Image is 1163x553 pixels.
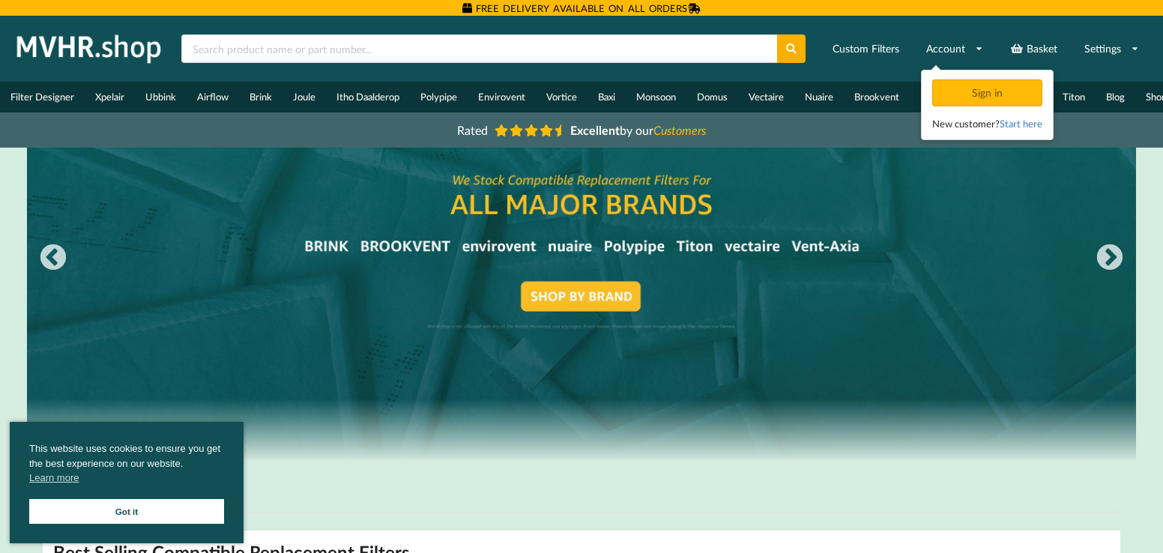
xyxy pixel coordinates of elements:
a: Itho Daalderop [326,82,410,112]
a: Blog [1096,82,1135,112]
a: Xpelair [85,82,135,112]
a: Monsoon [626,82,686,112]
a: Baxi [587,82,626,112]
a: Brink [239,82,283,112]
b: Excellent [570,123,620,137]
a: Rated Excellentby ourCustomers [447,118,716,142]
a: Vortice [536,82,587,112]
a: Domus [686,82,738,112]
a: Brookvent [844,82,910,112]
a: Nuaire [794,82,844,112]
a: Account [916,35,993,62]
a: Basket [1000,35,1067,62]
div: Sign in [932,79,1042,106]
a: Sign in [932,86,1045,99]
a: Airflow [187,82,239,112]
a: Vectaire [738,82,794,112]
a: Joule [283,82,326,112]
a: Envirovent [468,82,536,112]
a: Titon [1052,82,1096,112]
button: Previous [38,244,68,274]
a: Got it cookie [29,499,224,524]
span: by our [570,123,706,137]
button: Next [1095,244,1125,274]
input: Search product name or part number... [181,34,777,63]
img: mvhr.shop.png [10,30,168,67]
a: Polypipe [410,82,468,112]
div: New customer? [932,116,1042,131]
span: Rated [457,123,488,137]
a: Custom Filters [823,35,909,62]
a: Start here [1000,118,1042,130]
span: This website uses cookies to ensure you get the best experience on our website. [29,441,224,489]
a: Heatrae Sadia [910,82,989,112]
a: cookies - Learn more [29,471,79,486]
a: Ubbink [135,82,187,112]
div: cookieconsent [10,422,244,543]
i: Customers [653,123,706,137]
a: Settings [1075,35,1149,62]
